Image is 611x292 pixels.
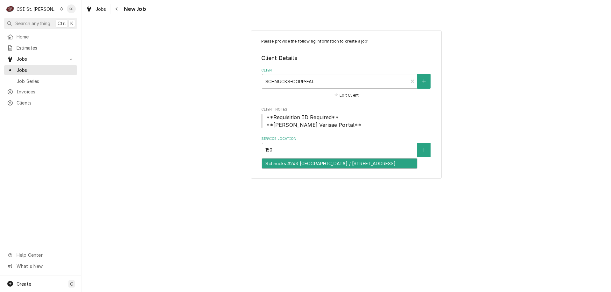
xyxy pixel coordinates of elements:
[67,4,76,13] div: Kelly Christen's Avatar
[261,107,432,112] span: Client Notes
[17,78,74,85] span: Job Series
[417,143,431,157] button: Create New Location
[261,68,432,99] div: Client
[261,107,432,128] div: Client Notes
[4,76,77,86] a: Job Series
[67,4,76,13] div: KC
[4,54,77,64] a: Go to Jobs
[17,263,74,269] span: What's New
[17,67,74,73] span: Jobs
[122,5,146,13] span: New Job
[17,6,58,12] div: CSI St. [PERSON_NAME]
[261,38,432,157] div: Job Create/Update Form
[261,54,432,62] legend: Client Details
[70,20,73,27] span: K
[417,74,431,89] button: Create New Client
[4,98,77,108] a: Clients
[4,18,77,29] button: Search anythingCtrlK
[58,20,66,27] span: Ctrl
[4,65,77,75] a: Jobs
[4,261,77,271] a: Go to What's New
[17,99,74,106] span: Clients
[17,44,74,51] span: Estimates
[4,86,77,97] a: Invoices
[261,136,432,141] label: Service Location
[4,31,77,42] a: Home
[95,6,106,12] span: Jobs
[261,68,432,73] label: Client
[261,136,432,157] div: Service Location
[17,56,65,62] span: Jobs
[17,88,74,95] span: Invoices
[17,281,31,287] span: Create
[333,92,360,99] button: Edit Client
[4,250,77,260] a: Go to Help Center
[6,4,15,13] div: C
[422,148,426,152] svg: Create New Location
[266,114,362,128] span: **Requisition ID Required** **[PERSON_NAME] Verisae Portal**
[261,38,432,44] p: Please provide the following information to create a job:
[262,159,417,168] div: Schnucks #243 [GEOGRAPHIC_DATA] / [STREET_ADDRESS]
[261,113,432,129] span: Client Notes
[15,20,50,27] span: Search anything
[251,31,442,179] div: Job Create/Update
[4,43,77,53] a: Estimates
[6,4,15,13] div: CSI St. Louis's Avatar
[17,33,74,40] span: Home
[112,4,122,14] button: Navigate back
[70,281,73,287] span: C
[83,4,109,14] a: Jobs
[422,79,426,84] svg: Create New Client
[17,252,74,258] span: Help Center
